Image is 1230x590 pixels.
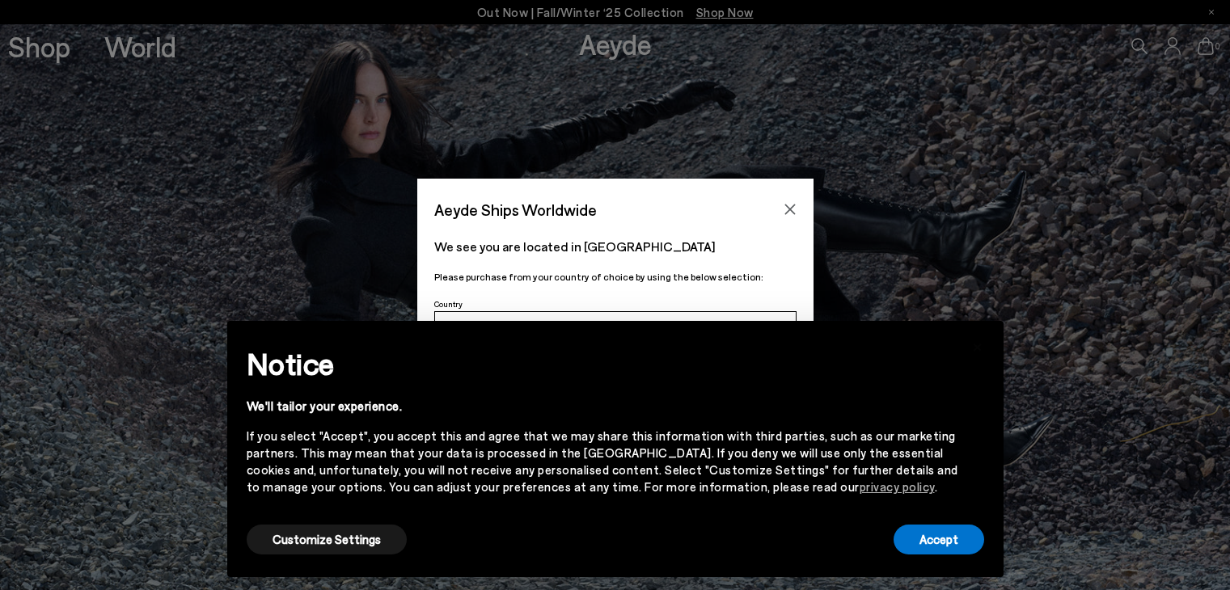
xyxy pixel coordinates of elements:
[860,479,935,494] a: privacy policy
[958,326,997,365] button: Close this notice
[778,197,802,221] button: Close
[247,428,958,495] div: If you select "Accept", you accept this and agree that we may share this information with third p...
[894,525,984,554] button: Accept
[247,398,958,415] div: We'll tailor your experience.
[247,525,407,554] button: Customize Settings
[434,237,797,256] p: We see you are located in [GEOGRAPHIC_DATA]
[247,343,958,385] h2: Notice
[434,299,463,309] span: Country
[972,333,983,356] span: ×
[434,269,797,284] p: Please purchase from your country of choice by using the below selection:
[434,196,597,224] span: Aeyde Ships Worldwide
